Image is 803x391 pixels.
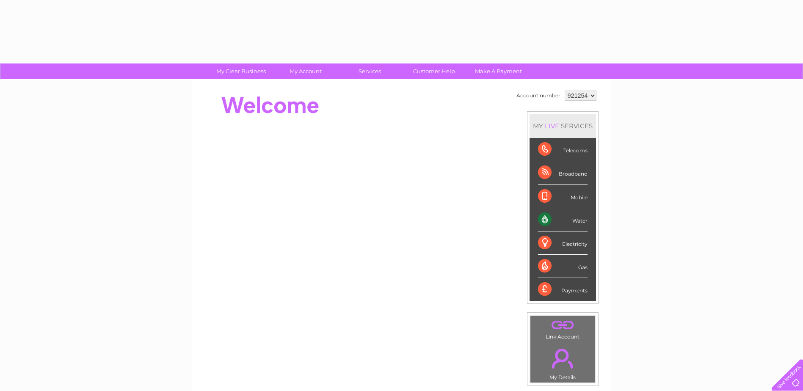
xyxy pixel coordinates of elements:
[533,318,593,333] a: .
[538,278,588,301] div: Payments
[530,341,596,383] td: My Details
[464,63,533,79] a: Make A Payment
[530,315,596,342] td: Link Account
[538,255,588,278] div: Gas
[335,63,405,79] a: Services
[543,122,561,130] div: LIVE
[538,231,588,255] div: Electricity
[533,344,593,373] a: .
[530,114,596,138] div: MY SERVICES
[514,88,563,103] td: Account number
[538,208,588,231] div: Water
[538,185,588,208] div: Mobile
[538,161,588,184] div: Broadband
[270,63,340,79] a: My Account
[399,63,469,79] a: Customer Help
[206,63,276,79] a: My Clear Business
[538,138,588,161] div: Telecoms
